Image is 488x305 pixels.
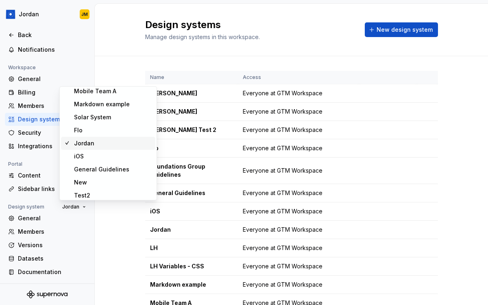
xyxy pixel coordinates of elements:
div: Jordan [74,139,94,147]
a: Design systems [5,113,89,126]
div: Versions [18,241,86,249]
div: Integrations [18,142,86,150]
span: Everyone at GTM Workspace [243,167,322,175]
a: Sidebar links [5,182,89,195]
a: General [5,212,89,225]
div: General [18,214,86,222]
span: Everyone at GTM Workspace [243,89,322,97]
div: General [18,75,86,83]
div: Workspace [5,63,39,72]
div: Sidebar links [18,185,86,193]
div: [PERSON_NAME] Test 2 [150,126,233,134]
svg: Supernova Logo [27,290,68,298]
a: Members [5,225,89,238]
h2: Design systems [145,18,260,31]
div: Billing [18,88,86,97]
a: Notifications [5,43,89,56]
div: Solar System [74,113,111,121]
a: General [5,72,89,86]
a: Content [5,169,89,182]
div: Portal [5,159,26,169]
a: Versions [5,239,89,252]
a: Integrations [5,140,89,153]
div: iOS [74,152,84,160]
div: iOS [150,207,233,215]
div: General Guidelines [74,165,129,173]
div: [PERSON_NAME] [150,89,233,97]
div: LH Variables - CSS [150,262,233,270]
div: Design system [5,202,48,212]
span: Everyone at GTM Workspace [243,144,322,152]
a: Back [5,29,89,42]
div: Markdown example [74,100,130,108]
a: Security [5,126,89,139]
div: Members [18,102,86,110]
a: Datasets [5,252,89,265]
span: Everyone at GTM Workspace [243,244,322,252]
span: Everyone at GTM Workspace [243,281,322,289]
span: Everyone at GTM Workspace [243,126,322,134]
div: Security [18,129,86,137]
div: Documentation [18,268,86,276]
span: Everyone at GTM Workspace [243,226,322,234]
div: Markdown example [150,281,233,289]
span: Everyone at GTM Workspace [243,108,322,116]
img: 049812b6-2877-400d-9dc9-987621144c16.png [6,9,15,19]
div: Members [18,228,86,236]
a: Members [5,99,89,112]
div: Jordan [150,226,233,234]
div: Foundations Group Guidelines [150,162,233,179]
button: JordanJM [2,5,93,23]
div: JM [81,11,88,18]
span: New design system [377,26,433,34]
button: New design system [365,22,438,37]
div: Test2 [74,191,90,200]
div: Flo [150,144,233,152]
div: Datasets [18,255,86,263]
th: Name [145,71,238,84]
a: Billing [5,86,89,99]
div: Mobile Team A [74,87,116,95]
span: Everyone at GTM Workspace [243,207,322,215]
div: Jordan [19,10,39,18]
a: Documentation [5,266,89,279]
div: [PERSON_NAME] [150,108,233,116]
span: Everyone at GTM Workspace [243,262,322,270]
span: Jordan [62,204,79,210]
div: Content [18,171,86,180]
span: Manage design systems in this workspace. [145,33,260,40]
div: New [74,178,87,187]
span: Everyone at GTM Workspace [243,189,322,197]
th: Access [238,71,359,84]
div: Notifications [18,46,86,54]
div: Back [18,31,86,39]
div: General Guidelines [150,189,233,197]
div: LH [150,244,233,252]
div: Flo [74,126,83,134]
div: Design systems [18,115,86,123]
